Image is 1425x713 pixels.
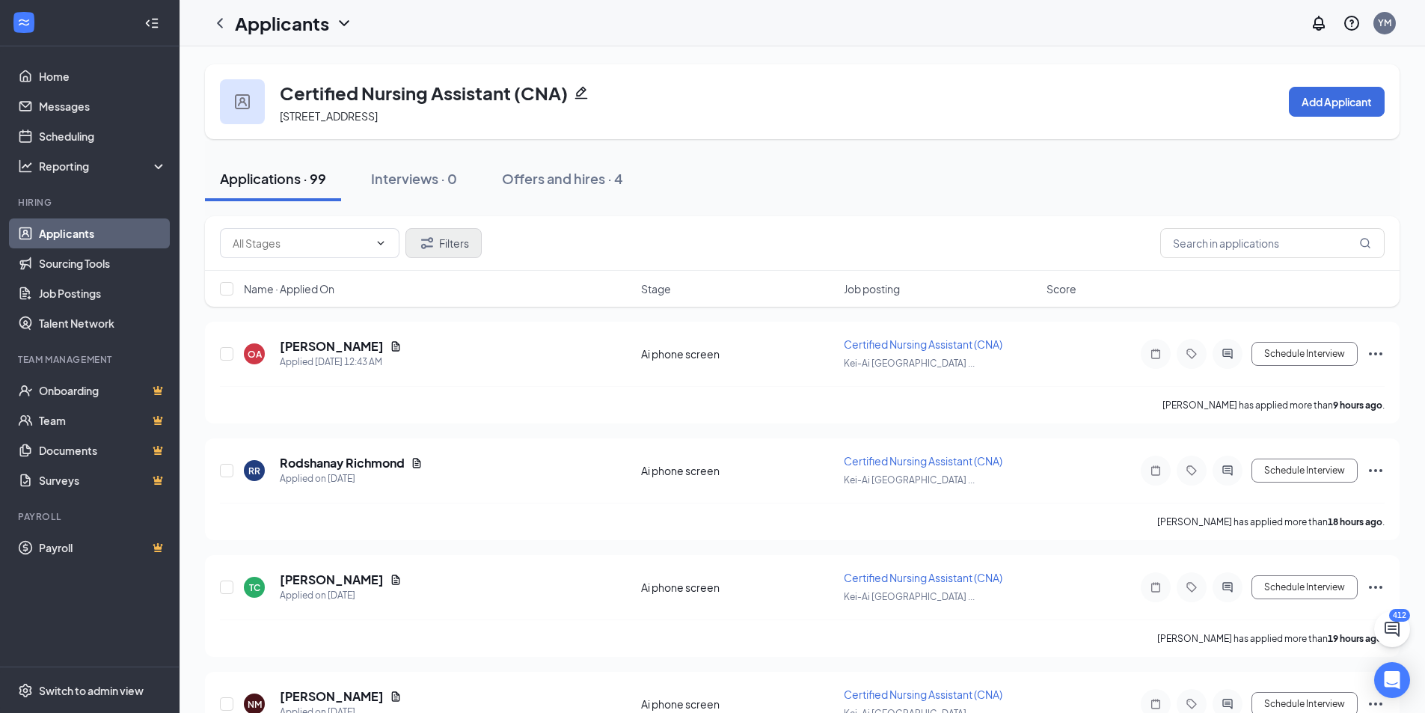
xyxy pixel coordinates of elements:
[1160,228,1385,258] input: Search in applications
[844,591,975,602] span: Kei-Ai [GEOGRAPHIC_DATA] ...
[641,697,835,712] div: Ai phone screen
[1374,611,1410,647] button: ChatActive
[502,169,623,188] div: Offers and hires · 4
[844,358,975,369] span: Kei-Ai [GEOGRAPHIC_DATA] ...
[244,281,334,296] span: Name · Applied On
[574,85,589,100] svg: Pencil
[1367,462,1385,480] svg: Ellipses
[1147,581,1165,593] svg: Note
[235,10,329,36] h1: Applicants
[1183,348,1201,360] svg: Tag
[1333,400,1382,411] b: 9 hours ago
[844,337,1002,351] span: Certified Nursing Assistant (CNA)
[1310,14,1328,32] svg: Notifications
[39,465,167,495] a: SurveysCrown
[18,353,164,366] div: Team Management
[280,338,384,355] h5: [PERSON_NAME]
[280,80,568,105] h3: Certified Nursing Assistant (CNA)
[1183,698,1201,710] svg: Tag
[39,61,167,91] a: Home
[641,580,835,595] div: Ai phone screen
[280,572,384,588] h5: [PERSON_NAME]
[1162,399,1385,411] p: [PERSON_NAME] has applied more than .
[18,159,33,174] svg: Analysis
[1219,465,1236,477] svg: ActiveChat
[39,218,167,248] a: Applicants
[418,234,436,252] svg: Filter
[1219,698,1236,710] svg: ActiveChat
[1157,515,1385,528] p: [PERSON_NAME] has applied more than .
[39,91,167,121] a: Messages
[844,454,1002,468] span: Certified Nursing Assistant (CNA)
[390,574,402,586] svg: Document
[1367,345,1385,363] svg: Ellipses
[280,588,402,603] div: Applied on [DATE]
[1147,465,1165,477] svg: Note
[280,688,384,705] h5: [PERSON_NAME]
[39,248,167,278] a: Sourcing Tools
[248,348,262,361] div: OA
[1367,695,1385,713] svg: Ellipses
[1343,14,1361,32] svg: QuestionInfo
[1219,348,1236,360] svg: ActiveChat
[1389,609,1410,622] div: 412
[280,455,405,471] h5: Rodshanay Richmond
[39,159,168,174] div: Reporting
[1147,698,1165,710] svg: Note
[39,533,167,563] a: PayrollCrown
[39,683,144,698] div: Switch to admin view
[248,465,260,477] div: RR
[248,698,262,711] div: NM
[1328,633,1382,644] b: 19 hours ago
[39,278,167,308] a: Job Postings
[1183,581,1201,593] svg: Tag
[1374,662,1410,698] div: Open Intercom Messenger
[641,281,671,296] span: Stage
[16,15,31,30] svg: WorkstreamLogo
[641,346,835,361] div: Ai phone screen
[1378,16,1391,29] div: YM
[211,14,229,32] svg: ChevronLeft
[405,228,482,258] button: Filter Filters
[1251,575,1358,599] button: Schedule Interview
[390,691,402,703] svg: Document
[1383,620,1401,638] svg: ChatActive
[1046,281,1076,296] span: Score
[18,196,164,209] div: Hiring
[233,235,369,251] input: All Stages
[235,94,250,109] img: user icon
[371,169,457,188] div: Interviews · 0
[390,340,402,352] svg: Document
[1328,516,1382,527] b: 18 hours ago
[1219,581,1236,593] svg: ActiveChat
[411,457,423,469] svg: Document
[844,474,975,486] span: Kei-Ai [GEOGRAPHIC_DATA] ...
[1251,342,1358,366] button: Schedule Interview
[39,406,167,435] a: TeamCrown
[844,688,1002,701] span: Certified Nursing Assistant (CNA)
[39,121,167,151] a: Scheduling
[335,14,353,32] svg: ChevronDown
[1359,237,1371,249] svg: MagnifyingGlass
[249,581,260,594] div: TC
[1289,87,1385,117] button: Add Applicant
[280,355,402,370] div: Applied [DATE] 12:43 AM
[1367,578,1385,596] svg: Ellipses
[1251,459,1358,483] button: Schedule Interview
[220,169,326,188] div: Applications · 99
[1183,465,1201,477] svg: Tag
[280,471,423,486] div: Applied on [DATE]
[1157,632,1385,645] p: [PERSON_NAME] has applied more than .
[641,463,835,478] div: Ai phone screen
[280,109,378,123] span: [STREET_ADDRESS]
[375,237,387,249] svg: ChevronDown
[39,435,167,465] a: DocumentsCrown
[39,376,167,406] a: OnboardingCrown
[1147,348,1165,360] svg: Note
[844,281,900,296] span: Job posting
[844,571,1002,584] span: Certified Nursing Assistant (CNA)
[144,16,159,31] svg: Collapse
[39,308,167,338] a: Talent Network
[18,510,164,523] div: Payroll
